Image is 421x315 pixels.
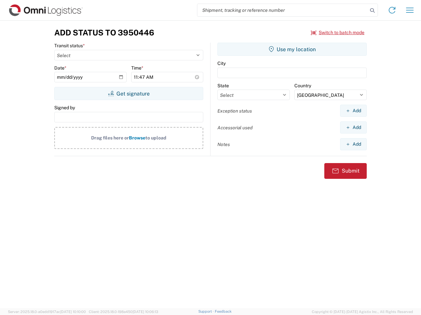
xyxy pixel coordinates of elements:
a: Support [198,309,215,313]
button: Add [340,138,367,150]
span: Client: 2025.18.0-198a450 [89,310,158,314]
button: Add [340,121,367,134]
button: Use my location [217,43,367,56]
button: Get signature [54,87,203,100]
span: [DATE] 10:10:00 [60,310,86,314]
button: Switch to batch mode [311,27,364,38]
span: Drag files here or [91,135,129,140]
label: Date [54,65,66,71]
label: Signed by [54,105,75,111]
span: Browse [129,135,145,140]
span: Server: 2025.18.0-a0edd1917ac [8,310,86,314]
a: Feedback [215,309,232,313]
button: Add [340,105,367,117]
label: Exception status [217,108,252,114]
label: State [217,83,229,89]
span: [DATE] 10:06:13 [133,310,158,314]
label: City [217,60,226,66]
h3: Add Status to 3950446 [54,28,154,37]
input: Shipment, tracking or reference number [197,4,368,16]
button: Submit [324,163,367,179]
label: Time [131,65,143,71]
label: Transit status [54,43,85,49]
span: Copyright © [DATE]-[DATE] Agistix Inc., All Rights Reserved [312,309,413,315]
label: Notes [217,141,230,147]
label: Country [294,83,311,89]
label: Accessorial used [217,125,253,131]
span: to upload [145,135,166,140]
